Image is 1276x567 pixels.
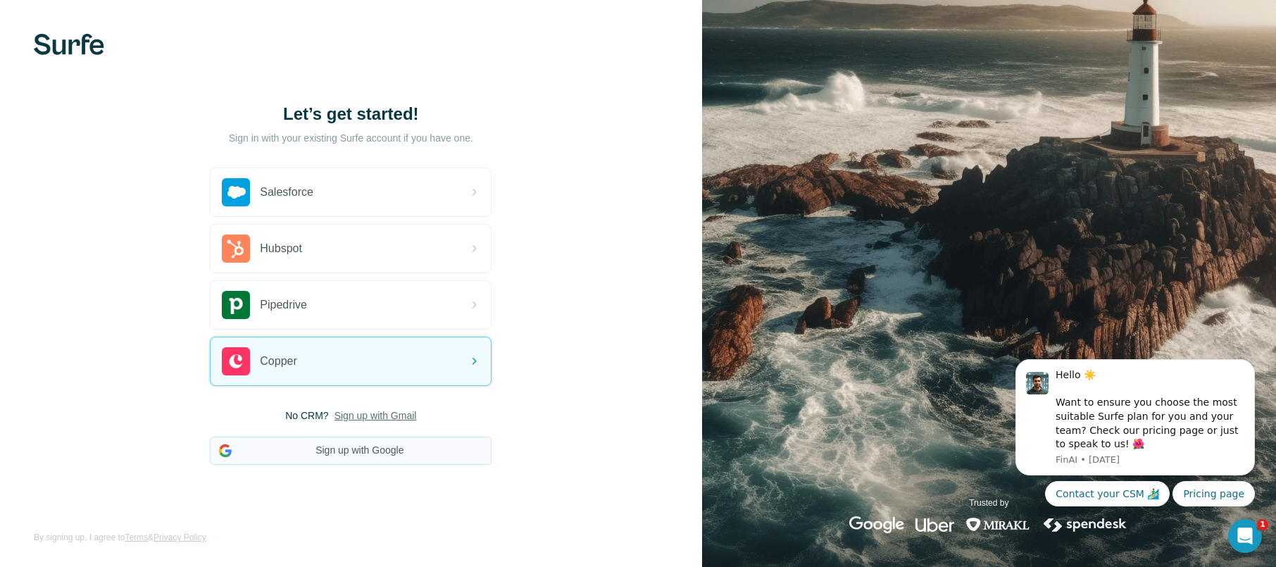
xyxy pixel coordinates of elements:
iframe: Intercom notifications message [994,347,1276,515]
img: mirakl's logo [965,516,1030,533]
span: 1 [1257,519,1268,530]
a: Privacy Policy [154,532,206,542]
img: hubspot's logo [222,235,250,263]
iframe: Intercom live chat [1228,519,1262,553]
img: spendesk's logo [1042,516,1129,533]
img: pipedrive's logo [222,291,250,319]
span: Copper [260,353,296,370]
span: No CRM? [285,409,328,423]
img: copper's logo [222,347,250,375]
button: Sign up with Google [210,437,492,465]
a: Terms [125,532,148,542]
p: Sign in with your existing Surfe account if you have one. [229,131,473,145]
img: salesforce's logo [222,178,250,206]
h1: Let’s get started! [210,103,492,125]
span: Hubspot [260,240,302,257]
span: Salesforce [260,184,313,201]
img: google's logo [849,516,904,533]
img: uber's logo [915,516,954,533]
p: Trusted by [969,497,1008,509]
button: Sign up with Gmail [334,409,417,423]
img: Surfe's logo [34,34,104,55]
span: By signing up, I agree to & [34,531,206,544]
span: Pipedrive [260,297,307,313]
